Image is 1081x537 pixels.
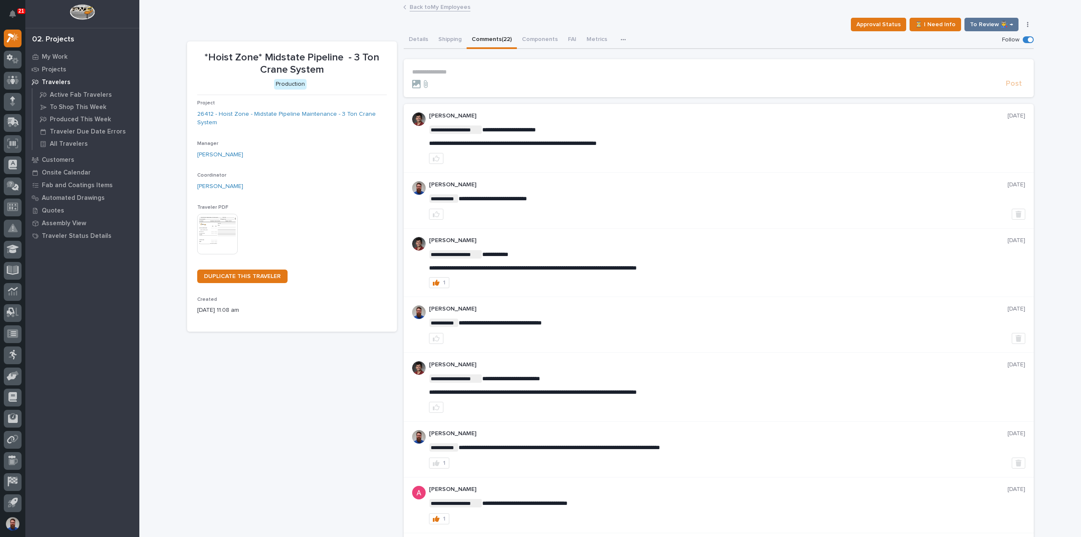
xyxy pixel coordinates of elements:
[25,153,139,166] a: Customers
[33,89,139,101] a: Active Fab Travelers
[429,153,443,164] button: like this post
[197,270,288,283] a: DUPLICATE THIS TRAVELER
[563,31,581,49] button: FAI
[1006,79,1022,89] span: Post
[197,306,387,315] p: [DATE] 11:08 am
[412,112,426,126] img: ROij9lOReuV7WqYxWfnW
[197,110,387,128] a: 26412 - Hoist Zone - Midstate Pipeline Maintenance - 3 Ton Crane System
[11,10,22,24] div: Notifications21
[429,181,1008,188] p: [PERSON_NAME]
[412,430,426,444] img: 6hTokn1ETDGPf9BPokIQ
[467,31,517,49] button: Comments (22)
[25,191,139,204] a: Automated Drawings
[42,232,111,240] p: Traveler Status Details
[70,4,95,20] img: Workspace Logo
[32,35,74,44] div: 02. Projects
[25,50,139,63] a: My Work
[851,18,906,31] button: Approval Status
[19,8,24,14] p: 21
[429,361,1008,368] p: [PERSON_NAME]
[197,52,387,76] p: *Hoist Zone* Midstate Pipeline - 3 Ton Crane System
[964,18,1019,31] button: To Review 👨‍🏭 →
[429,402,443,413] button: like this post
[25,229,139,242] a: Traveler Status Details
[197,101,215,106] span: Project
[1008,112,1025,120] p: [DATE]
[412,305,426,319] img: 6hTokn1ETDGPf9BPokIQ
[410,2,470,11] a: Back toMy Employees
[197,150,243,159] a: [PERSON_NAME]
[42,53,68,61] p: My Work
[1008,305,1025,313] p: [DATE]
[404,31,433,49] button: Details
[429,305,1008,313] p: [PERSON_NAME]
[42,169,91,177] p: Onsite Calendar
[204,273,281,279] span: DUPLICATE THIS TRAVELER
[25,204,139,217] a: Quotes
[412,361,426,375] img: ROij9lOReuV7WqYxWfnW
[429,486,1008,493] p: [PERSON_NAME]
[1012,209,1025,220] button: Delete post
[856,19,901,30] span: Approval Status
[915,19,956,30] span: ⏳ I Need Info
[42,194,105,202] p: Automated Drawings
[42,156,74,164] p: Customers
[33,138,139,150] a: All Travelers
[42,79,71,86] p: Travelers
[1008,361,1025,368] p: [DATE]
[25,166,139,179] a: Onsite Calendar
[50,128,126,136] p: Traveler Due Date Errors
[33,113,139,125] a: Produced This Week
[197,205,228,210] span: Traveler PDF
[42,207,64,215] p: Quotes
[412,181,426,195] img: 6hTokn1ETDGPf9BPokIQ
[50,140,88,148] p: All Travelers
[25,179,139,191] a: Fab and Coatings Items
[42,220,86,227] p: Assembly View
[25,63,139,76] a: Projects
[50,116,111,123] p: Produced This Week
[197,182,243,191] a: [PERSON_NAME]
[197,141,218,146] span: Manager
[443,516,445,522] div: 1
[429,333,443,344] button: like this post
[429,237,1008,244] p: [PERSON_NAME]
[33,101,139,113] a: To Shop This Week
[1002,36,1019,44] p: Follow
[412,237,426,251] img: ROij9lOReuV7WqYxWfnW
[429,430,1008,437] p: [PERSON_NAME]
[1008,486,1025,493] p: [DATE]
[443,460,445,466] div: 1
[42,66,66,74] p: Projects
[412,486,426,499] img: ACg8ocKcMZQ4tabbC1K-lsv7XHeQNnaFu4gsgPufzKnNmz0_a9aUSA=s96-c
[1002,79,1025,89] button: Post
[274,79,307,90] div: Production
[1008,430,1025,437] p: [DATE]
[197,297,217,302] span: Created
[42,182,113,189] p: Fab and Coatings Items
[33,125,139,137] a: Traveler Due Date Errors
[443,280,445,286] div: 1
[1012,458,1025,469] button: Delete post
[581,31,612,49] button: Metrics
[25,217,139,229] a: Assembly View
[4,515,22,533] button: users-avatar
[429,458,449,469] button: 1
[4,5,22,23] button: Notifications
[429,209,443,220] button: like this post
[50,91,112,99] p: Active Fab Travelers
[970,19,1013,30] span: To Review 👨‍🏭 →
[1008,181,1025,188] p: [DATE]
[910,18,961,31] button: ⏳ I Need Info
[429,277,449,288] button: 1
[1012,333,1025,344] button: Delete post
[429,513,449,524] button: 1
[433,31,467,49] button: Shipping
[197,173,226,178] span: Coordinator
[25,76,139,88] a: Travelers
[1008,237,1025,244] p: [DATE]
[429,112,1008,120] p: [PERSON_NAME]
[517,31,563,49] button: Components
[50,104,106,111] p: To Shop This Week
